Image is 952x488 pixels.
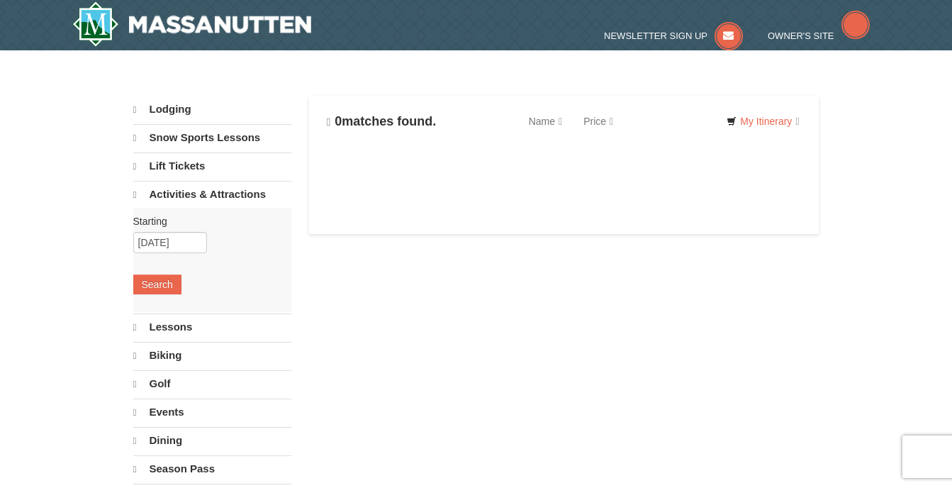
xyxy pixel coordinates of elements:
[717,111,808,132] a: My Itinerary
[604,30,707,41] span: Newsletter Sign Up
[72,1,312,47] img: Massanutten Resort Logo
[768,30,834,41] span: Owner's Site
[518,107,573,135] a: Name
[573,107,624,135] a: Price
[133,399,291,426] a: Events
[133,181,291,208] a: Activities & Attractions
[133,427,291,454] a: Dining
[133,152,291,179] a: Lift Tickets
[133,96,291,123] a: Lodging
[133,370,291,397] a: Golf
[133,124,291,151] a: Snow Sports Lessons
[72,1,312,47] a: Massanutten Resort
[133,342,291,369] a: Biking
[133,455,291,482] a: Season Pass
[604,30,743,41] a: Newsletter Sign Up
[133,274,181,294] button: Search
[133,214,281,228] label: Starting
[768,30,870,41] a: Owner's Site
[133,314,291,340] a: Lessons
